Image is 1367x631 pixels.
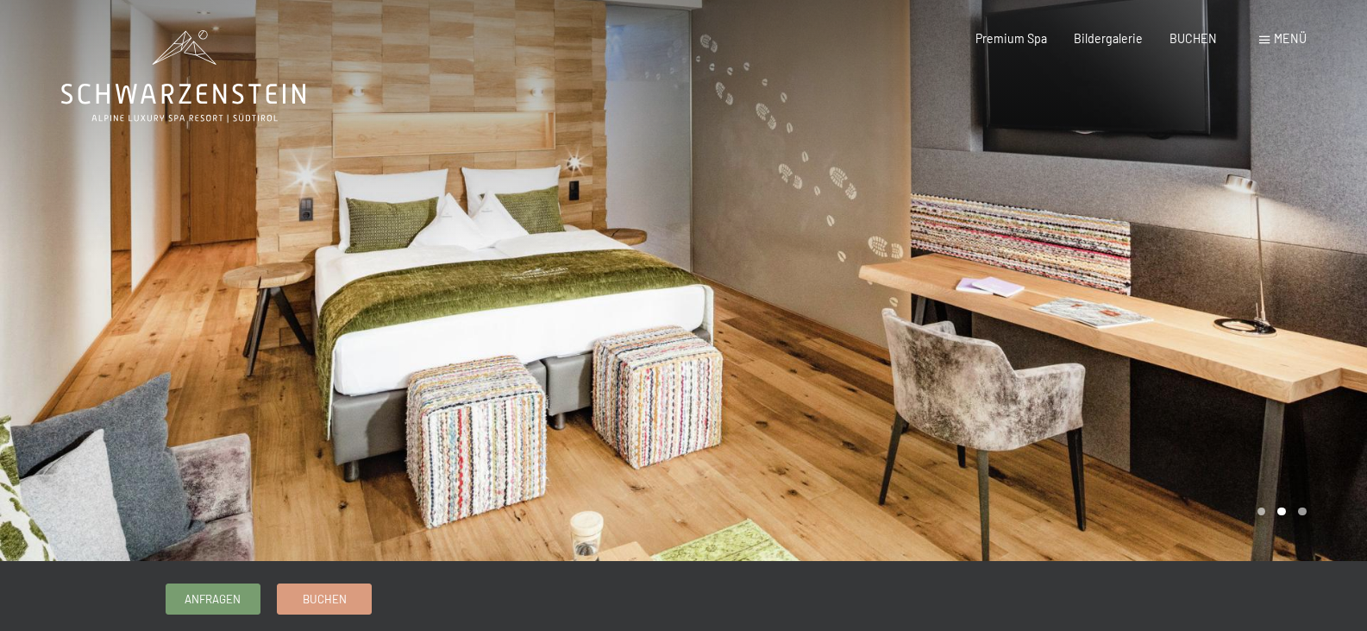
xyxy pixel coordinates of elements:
[1169,31,1217,46] a: BUCHEN
[975,31,1047,46] a: Premium Spa
[1274,31,1307,46] span: Menü
[1074,31,1143,46] a: Bildergalerie
[185,591,241,607] span: Anfragen
[278,584,371,613] a: Buchen
[166,584,260,613] a: Anfragen
[303,591,347,607] span: Buchen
